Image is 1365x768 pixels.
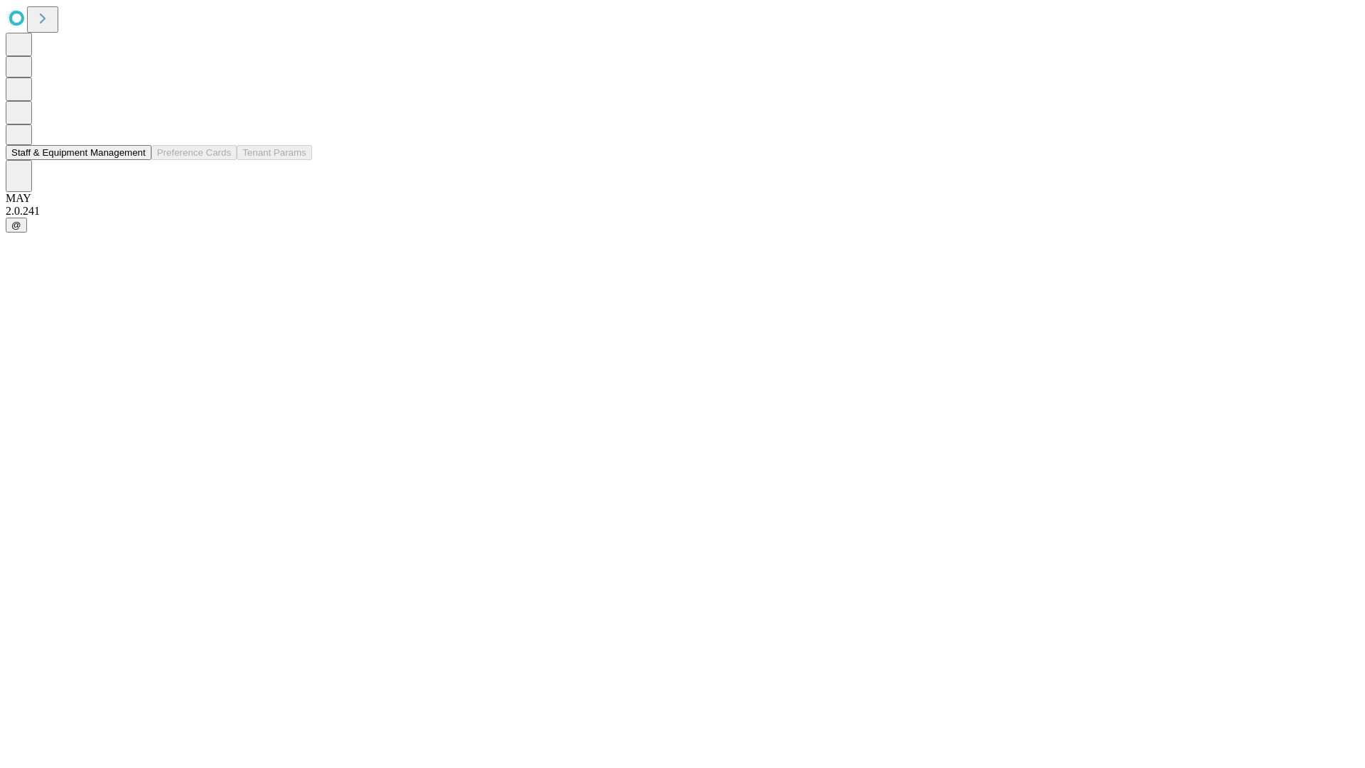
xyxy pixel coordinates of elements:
[6,218,27,233] button: @
[11,220,21,230] span: @
[6,205,1359,218] div: 2.0.241
[6,192,1359,205] div: MAY
[237,145,312,160] button: Tenant Params
[151,145,237,160] button: Preference Cards
[6,145,151,160] button: Staff & Equipment Management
